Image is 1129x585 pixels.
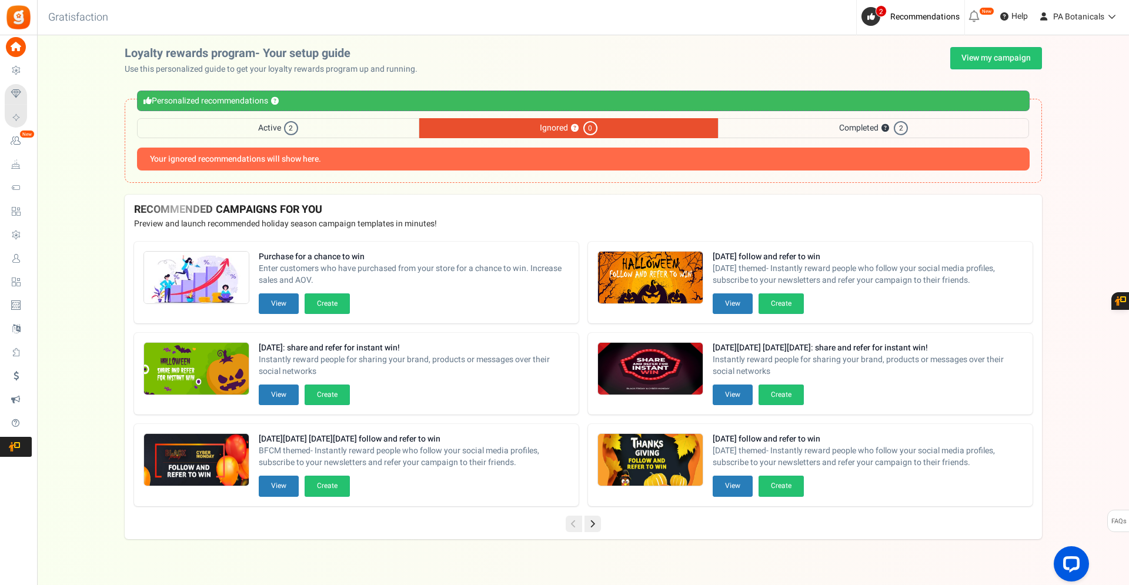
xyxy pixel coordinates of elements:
[718,118,1029,138] span: Completed
[598,343,703,396] img: Recommended Campaigns
[713,385,753,405] button: View
[1053,11,1104,23] span: PA Botanicals
[713,433,1023,445] strong: [DATE] follow and refer to win
[1008,11,1028,22] span: Help
[890,11,960,23] span: Recommendations
[259,342,569,354] strong: [DATE]: share and refer for instant win!
[259,445,569,469] span: BFCM themed- Instantly reward people who follow your social media profiles, subscribe to your new...
[134,218,1033,230] p: Preview and launch recommended holiday season campaign templates in minutes!
[861,7,964,26] a: 2 Recommendations
[5,4,32,31] img: Gratisfaction
[259,293,299,314] button: View
[134,204,1033,216] h4: RECOMMENDED CAMPAIGNS FOR YOU
[125,47,427,60] h2: Loyalty rewards program- Your setup guide
[259,251,569,263] strong: Purchase for a chance to win
[1111,510,1127,533] span: FAQs
[259,385,299,405] button: View
[259,354,569,377] span: Instantly reward people for sharing your brand, products or messages over their social networks
[125,63,427,75] p: Use this personalized guide to get your loyalty rewards program up and running.
[144,252,249,305] img: Recommended Campaigns
[150,155,321,163] b: Your ignored recommendations will show here.
[713,251,1023,263] strong: [DATE] follow and refer to win
[759,476,804,496] button: Create
[583,121,597,135] span: 0
[284,121,298,135] span: 2
[894,121,908,135] span: 2
[713,354,1023,377] span: Instantly reward people for sharing your brand, products or messages over their social networks
[144,343,249,396] img: Recommended Campaigns
[598,252,703,305] img: Recommended Campaigns
[305,293,350,314] button: Create
[996,7,1033,26] a: Help
[950,47,1042,69] a: View my campaign
[598,434,703,487] img: Recommended Campaigns
[305,476,350,496] button: Create
[305,385,350,405] button: Create
[5,131,32,151] a: New
[713,476,753,496] button: View
[259,433,569,445] strong: [DATE][DATE] [DATE][DATE] follow and refer to win
[713,263,1023,286] span: [DATE] themed- Instantly reward people who follow your social media profiles, subscribe to your n...
[144,434,249,487] img: Recommended Campaigns
[137,91,1030,111] div: Personalized recommendations
[979,7,994,15] em: New
[759,293,804,314] button: Create
[271,98,279,105] button: ?
[571,125,579,132] button: ?
[759,385,804,405] button: Create
[35,6,121,29] h3: Gratisfaction
[881,125,889,132] button: ?
[137,118,419,138] span: Active
[419,118,718,138] span: Ignored
[259,476,299,496] button: View
[713,445,1023,469] span: [DATE] themed- Instantly reward people who follow your social media profiles, subscribe to your n...
[713,293,753,314] button: View
[713,342,1023,354] strong: [DATE][DATE] [DATE][DATE]: share and refer for instant win!
[259,263,569,286] span: Enter customers who have purchased from your store for a chance to win. Increase sales and AOV.
[876,5,887,17] span: 2
[19,130,35,138] em: New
